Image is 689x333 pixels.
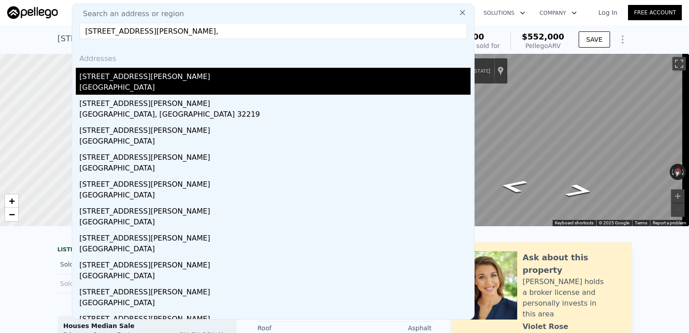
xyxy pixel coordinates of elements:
[410,54,689,226] div: Street View
[63,321,231,330] div: Houses Median Sale
[5,208,18,221] a: Zoom out
[7,6,58,19] img: Pellego
[497,66,504,76] a: Show location on map
[79,202,471,217] div: [STREET_ADDRESS][PERSON_NAME]
[554,181,605,200] path: Go East, SE 40th St
[79,298,471,310] div: [GEOGRAPHIC_DATA]
[681,164,686,180] button: Rotate clockwise
[673,163,683,180] button: Reset the view
[671,189,685,203] button: Zoom in
[635,220,647,225] a: Terms (opens in new tab)
[599,220,629,225] span: © 2025 Google
[79,283,471,298] div: [STREET_ADDRESS][PERSON_NAME]
[76,46,471,68] div: Addresses
[79,244,471,256] div: [GEOGRAPHIC_DATA]
[522,32,564,41] span: $552,000
[79,163,471,175] div: [GEOGRAPHIC_DATA]
[79,136,471,149] div: [GEOGRAPHIC_DATA]
[532,5,584,21] button: Company
[60,278,140,289] div: Sold
[523,276,623,320] div: [PERSON_NAME] holds a broker license and personally invests in this area
[653,220,686,225] a: Report a problem
[671,203,685,217] button: Zoom out
[76,9,184,19] span: Search an address or region
[79,229,471,244] div: [STREET_ADDRESS][PERSON_NAME]
[79,68,471,82] div: [STREET_ADDRESS][PERSON_NAME]
[670,164,675,180] button: Rotate counterclockwise
[344,324,432,333] div: Asphalt
[79,149,471,163] div: [STREET_ADDRESS][PERSON_NAME]
[523,321,568,332] div: Violet Rose
[9,209,15,220] span: −
[79,175,471,190] div: [STREET_ADDRESS][PERSON_NAME]
[488,176,539,196] path: Go West, SE 40th St
[57,32,270,45] div: [STREET_ADDRESS] , [GEOGRAPHIC_DATA] , FL 33904
[410,54,689,226] div: Map
[672,57,686,70] button: Toggle fullscreen view
[57,246,237,255] div: LISTING & SALE HISTORY
[79,190,471,202] div: [GEOGRAPHIC_DATA]
[5,194,18,208] a: Zoom in
[614,31,632,48] button: Show Options
[476,5,532,21] button: Solutions
[79,271,471,283] div: [GEOGRAPHIC_DATA]
[9,195,15,206] span: +
[79,217,471,229] div: [GEOGRAPHIC_DATA]
[79,82,471,95] div: [GEOGRAPHIC_DATA]
[628,5,682,20] a: Free Account
[60,259,140,270] div: Sold
[79,122,471,136] div: [STREET_ADDRESS][PERSON_NAME]
[79,23,467,39] input: Enter an address, city, region, neighborhood or zip code
[523,251,623,276] div: Ask about this property
[79,109,471,122] div: [GEOGRAPHIC_DATA], [GEOGRAPHIC_DATA] 32219
[579,31,610,48] button: SAVE
[79,256,471,271] div: [STREET_ADDRESS][PERSON_NAME]
[257,324,344,333] div: Roof
[79,95,471,109] div: [STREET_ADDRESS][PERSON_NAME]
[555,220,593,226] button: Keyboard shortcuts
[522,41,564,50] div: Pellego ARV
[79,310,471,324] div: [STREET_ADDRESS][PERSON_NAME]
[588,8,628,17] a: Log In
